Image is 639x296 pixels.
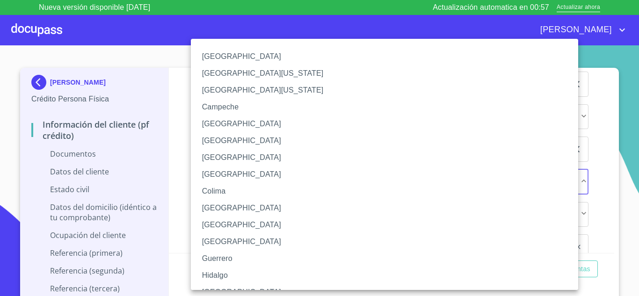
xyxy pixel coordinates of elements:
[191,200,585,217] li: [GEOGRAPHIC_DATA]
[191,149,585,166] li: [GEOGRAPHIC_DATA]
[191,116,585,132] li: [GEOGRAPHIC_DATA]
[191,65,585,82] li: [GEOGRAPHIC_DATA][US_STATE]
[191,48,585,65] li: [GEOGRAPHIC_DATA]
[191,267,585,284] li: Hidalgo
[191,250,585,267] li: Guerrero
[191,82,585,99] li: [GEOGRAPHIC_DATA][US_STATE]
[191,166,585,183] li: [GEOGRAPHIC_DATA]
[191,217,585,233] li: [GEOGRAPHIC_DATA]
[191,99,585,116] li: Campeche
[191,233,585,250] li: [GEOGRAPHIC_DATA]
[191,132,585,149] li: [GEOGRAPHIC_DATA]
[191,183,585,200] li: Colima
